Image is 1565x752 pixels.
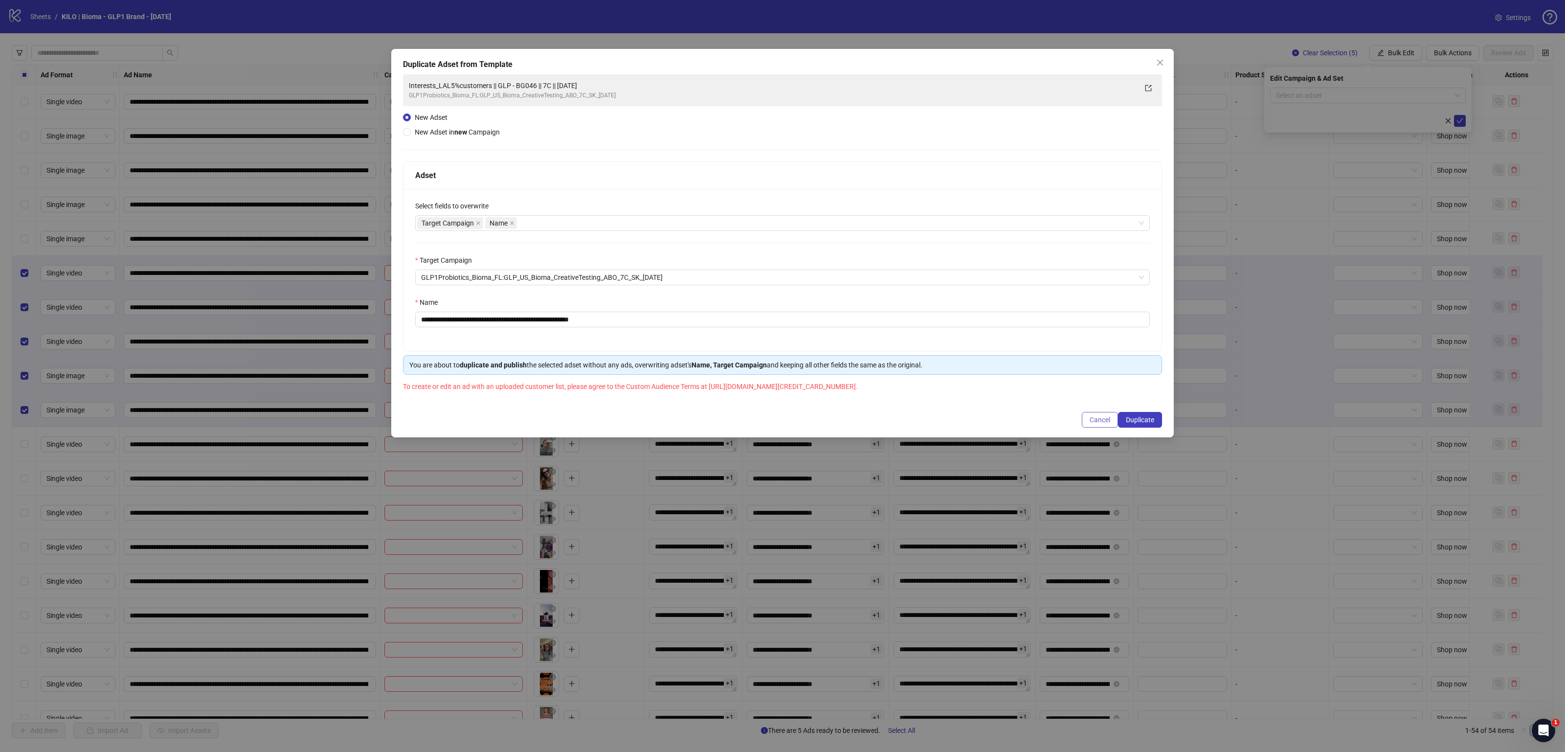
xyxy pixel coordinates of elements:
strong: duplicate and publish [460,361,527,369]
span: Name [490,218,508,228]
span: Target Campaign [422,218,474,228]
strong: Name, Target Campaign [692,361,767,369]
a: Documentation [14,221,181,239]
span: Messages [130,330,164,337]
span: close [476,221,481,226]
div: GLP1Probiotics_Bioma_FL:GLP_US_Bioma_CreativeTesting_ABO_7C_SK_[DATE] [409,91,1137,100]
div: [PERSON_NAME] [44,175,100,185]
span: To create or edit an ad with an uploaded customer list, please agree to the Custom Audience Terms... [403,383,858,390]
span: Duplicate [1126,416,1154,424]
span: GLP1Probiotics_Bioma_FL:GLP_US_Bioma_CreativeTesting_ABO_7C_SK_2025.10.09 [421,270,1144,285]
div: Report a Bug [20,274,164,285]
label: Target Campaign [415,255,478,266]
div: Create a ticket [20,256,176,267]
a: Request a feature [14,203,181,221]
div: Report a Bug [14,271,181,289]
span: export [1145,85,1152,91]
span: Home [38,330,60,337]
span: New Adset in Campaign [415,128,500,136]
button: Messages [98,305,196,344]
p: How can we help? [20,103,176,119]
span: close [510,221,514,226]
span: Target Campaign [417,217,483,229]
div: Recent message [20,140,176,150]
div: Documentation [20,225,164,235]
span: New Adset [415,114,447,121]
strong: new [454,128,467,136]
button: Close [1152,55,1168,70]
div: Adset [415,169,1150,182]
span: Cancel [1090,416,1110,424]
span: Email: [EMAIL_ADDRESS][PERSON_NAME][DOMAIN_NAME] [44,165,244,173]
div: Request a feature [20,206,164,217]
span: Name [485,217,517,229]
img: Profile image for Laura [20,160,40,180]
div: Profile image for LauraSupport RequestEmail: [EMAIL_ADDRESS][PERSON_NAME][DOMAIN_NAME][PERSON_NAM... [10,146,185,193]
div: Duplicate Adset from Template [403,59,1162,70]
span: 1 [1552,719,1560,727]
p: Hi [PERSON_NAME] 👋 [20,69,176,103]
span: Support Request [53,154,111,164]
button: Duplicate [1118,412,1162,428]
div: Close [168,16,186,33]
button: Cancel [1082,412,1118,428]
div: • 5h ago [102,175,130,185]
div: Recent messageProfile image for LauraSupport RequestEmail: [EMAIL_ADDRESS][PERSON_NAME][DOMAIN_NA... [10,132,186,193]
span: close [1156,59,1164,67]
label: Select fields to overwrite [415,201,495,211]
iframe: Intercom live chat [1532,719,1555,742]
input: Name [415,312,1150,327]
div: Interests_LAL5%customers || GLP - BG046 || 7C || [DATE] [409,80,1137,91]
div: You are about to the selected adset without any ads, overwriting adset's and keeping all other fi... [409,360,1156,370]
label: Name [415,297,444,308]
